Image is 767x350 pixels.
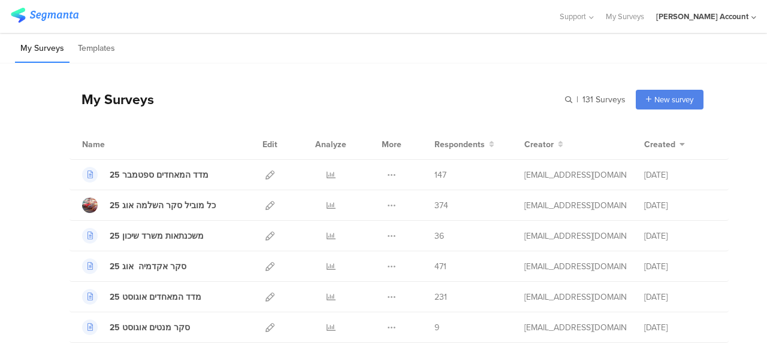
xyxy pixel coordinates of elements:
div: מדד המאחדים ספטמבר 25 [110,169,209,181]
div: afkar2005@gmail.com [524,260,626,273]
div: afkar2005@gmail.com [524,291,626,303]
div: משכנתאות משרד שיכון 25 [110,230,204,242]
div: [DATE] [644,169,716,181]
li: My Surveys [15,35,70,63]
div: afkar2005@gmail.com [524,169,626,181]
div: [DATE] [644,321,716,334]
span: 471 [434,260,446,273]
div: [DATE] [644,260,716,273]
a: סקר מנטים אוגוסט 25 [82,319,190,335]
div: כל מוביל סקר השלמה אוג 25 [110,199,216,212]
span: 231 [434,291,447,303]
div: Analyze [313,129,349,159]
a: סקר אקדמיה אוג 25 [82,258,186,274]
div: [PERSON_NAME] Account [656,11,748,22]
img: segmanta logo [11,8,78,23]
span: Creator [524,138,554,151]
div: Name [82,138,154,151]
div: [DATE] [644,199,716,212]
a: משכנתאות משרד שיכון 25 [82,228,204,244]
span: 9 [434,321,439,334]
span: Respondents [434,138,485,151]
li: Templates [73,35,120,63]
div: Edit [257,129,283,159]
span: Created [644,138,675,151]
button: Respondents [434,138,494,151]
span: Support [560,11,586,22]
div: More [379,129,404,159]
span: 131 Surveys [582,93,626,106]
span: 36 [434,230,444,242]
button: Creator [524,138,563,151]
div: [DATE] [644,230,716,242]
div: afkar2005@gmail.com [524,199,626,212]
span: 147 [434,169,446,181]
span: | [575,93,580,106]
span: New survey [654,94,693,105]
div: afkar2005@gmail.com [524,321,626,334]
div: סקר מנטים אוגוסט 25 [110,321,190,334]
div: מדד המאחדים אוגוסט 25 [110,291,201,303]
a: כל מוביל סקר השלמה אוג 25 [82,197,216,213]
span: 374 [434,199,448,212]
div: My Surveys [70,89,154,109]
div: afkar2005@gmail.com [524,230,626,242]
a: מדד המאחדים אוגוסט 25 [82,289,201,305]
button: Created [644,138,685,151]
div: סקר אקדמיה אוג 25 [110,260,186,273]
a: מדד המאחדים ספטמבר 25 [82,167,209,182]
div: [DATE] [644,291,716,303]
